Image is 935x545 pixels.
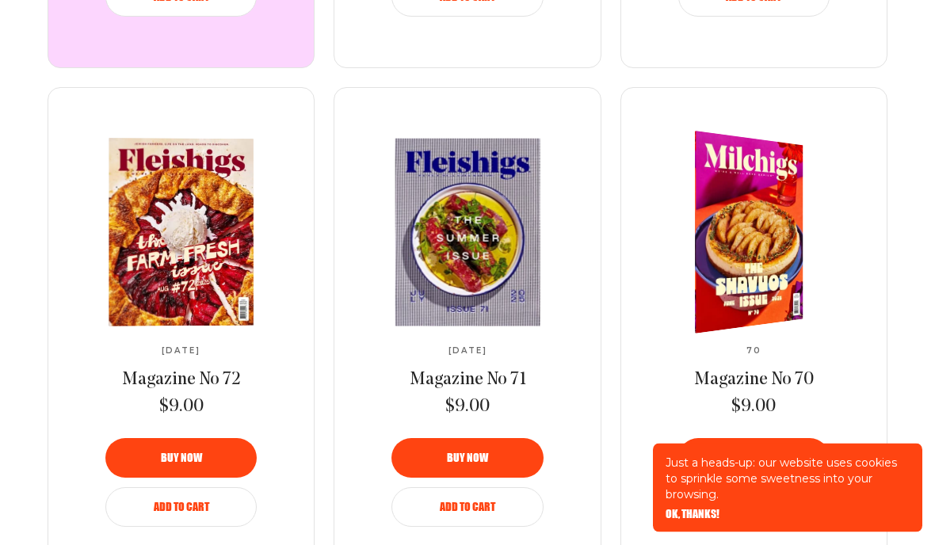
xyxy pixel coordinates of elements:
[445,396,490,420] span: $9.00
[159,396,204,420] span: $9.00
[48,139,313,328] img: Magazine No 72
[161,453,202,464] span: Buy now
[49,139,314,326] a: Magazine No 72Magazine No 72
[746,347,761,356] span: 70
[410,369,526,393] a: Magazine No 71
[410,372,526,390] span: Magazine No 71
[335,139,601,327] img: Magazine No 71
[391,439,543,478] button: Buy now
[154,502,209,513] span: Add to Cart
[391,488,543,528] button: Add to Cart
[731,396,776,420] span: $9.00
[122,369,241,393] a: Magazine No 72
[678,439,830,478] button: Buy now
[448,347,487,356] span: [DATE]
[621,139,886,326] a: Magazine No 70Magazine No 70
[440,502,495,513] span: Add to Cart
[694,369,814,393] a: Magazine No 70
[640,124,839,342] img: Magazine No 70
[105,439,257,478] button: Buy now
[335,139,600,326] a: Magazine No 71Magazine No 71
[666,455,910,502] p: Just a heads-up: our website uses cookies to sprinkle some sweetness into your browsing.
[666,509,719,520] button: OK, THANKS!
[447,453,488,464] span: Buy now
[105,488,257,528] button: Add to Cart
[694,372,814,390] span: Magazine No 70
[122,372,241,390] span: Magazine No 72
[162,347,200,356] span: [DATE]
